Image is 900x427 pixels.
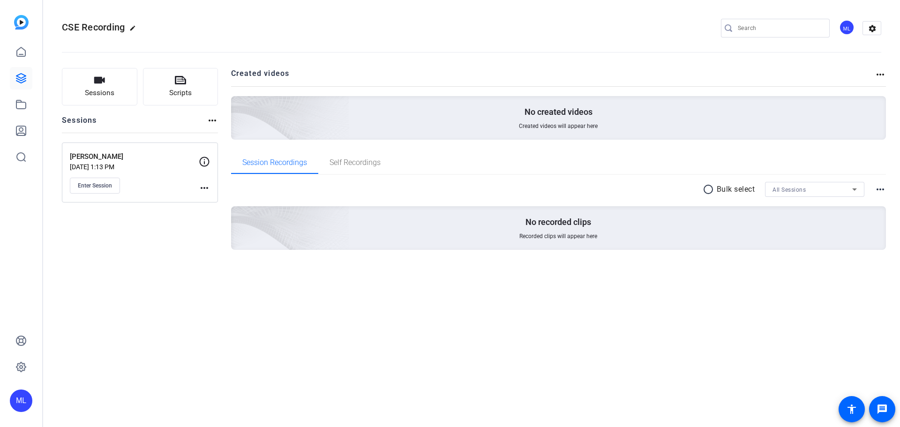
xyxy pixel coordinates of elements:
mat-icon: more_horiz [199,182,210,194]
span: Self Recordings [330,159,381,166]
h2: Sessions [62,115,97,133]
ngx-avatar: MNP LLP [839,20,855,36]
img: Creted videos background [126,3,350,207]
span: Session Recordings [242,159,307,166]
mat-icon: settings [863,22,882,36]
p: Bulk select [717,184,755,195]
span: Scripts [169,88,192,98]
span: Recorded clips will appear here [519,232,597,240]
mat-icon: edit [129,25,141,36]
input: Search [738,22,822,34]
span: Enter Session [78,182,112,189]
mat-icon: more_horiz [875,184,886,195]
button: Sessions [62,68,137,105]
p: No recorded clips [525,217,591,228]
div: ML [10,390,32,412]
mat-icon: radio_button_unchecked [703,184,717,195]
span: All Sessions [772,187,806,193]
span: Created videos will appear here [519,122,598,130]
span: CSE Recording [62,22,125,33]
button: Scripts [143,68,218,105]
p: [DATE] 1:13 PM [70,163,199,171]
span: Sessions [85,88,114,98]
div: ML [839,20,855,35]
button: Enter Session [70,178,120,194]
mat-icon: accessibility [846,404,857,415]
mat-icon: more_horiz [207,115,218,126]
mat-icon: message [877,404,888,415]
img: embarkstudio-empty-session.png [126,113,350,317]
h2: Created videos [231,68,875,86]
mat-icon: more_horiz [875,69,886,80]
p: [PERSON_NAME] [70,151,199,162]
img: blue-gradient.svg [14,15,29,30]
p: No created videos [525,106,592,118]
